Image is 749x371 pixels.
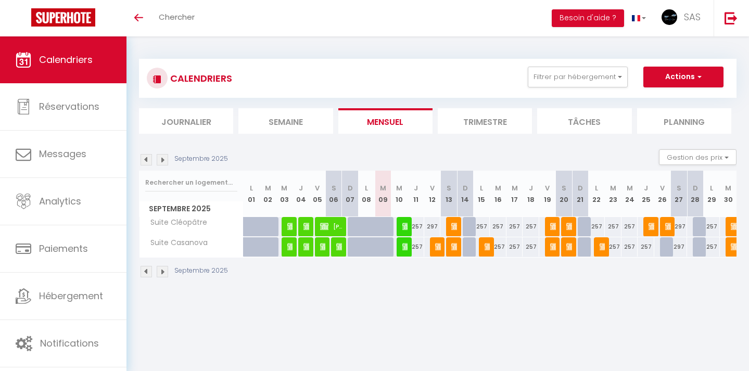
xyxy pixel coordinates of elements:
[480,183,483,193] abbr: L
[451,237,457,257] span: [PERSON_NAME]
[174,154,228,164] p: Septembre 2025
[539,171,556,217] th: 19
[550,237,556,257] span: [PERSON_NAME]
[375,171,391,217] th: 09
[303,216,309,236] span: [PERSON_NAME]
[402,216,408,236] span: [PERSON_NAME]
[589,217,605,236] div: 257
[39,100,99,113] span: Réservations
[474,171,490,217] th: 15
[485,237,490,257] span: [PERSON_NAME] [PERSON_NAME]
[589,171,605,217] th: 22
[174,266,228,276] p: Septembre 2025
[332,183,336,193] abbr: S
[287,216,293,236] span: [PERSON_NAME] LE MER
[39,53,93,66] span: Calendriers
[320,237,326,257] span: [PERSON_NAME]
[529,183,533,193] abbr: J
[545,183,550,193] abbr: V
[495,183,501,193] abbr: M
[168,67,232,90] h3: CALENDRIERS
[244,171,260,217] th: 01
[662,9,677,25] img: ...
[506,217,523,236] div: 257
[552,9,624,27] button: Besoin d'aide ?
[141,237,210,249] span: Suite Casanova
[725,11,738,24] img: logout
[336,237,342,257] span: Amelie Le Ray
[348,183,353,193] abbr: D
[621,171,638,217] th: 24
[627,183,633,193] abbr: M
[523,217,539,236] div: 257
[660,183,665,193] abbr: V
[528,67,628,87] button: Filtrer par hébergement
[309,171,326,217] th: 05
[276,171,293,217] th: 03
[408,171,424,217] th: 11
[649,216,654,236] span: [PERSON_NAME]
[281,183,287,193] abbr: M
[293,171,309,217] th: 04
[638,171,654,217] th: 25
[380,183,386,193] abbr: M
[572,171,589,217] th: 21
[315,183,320,193] abbr: V
[424,217,441,236] div: 297
[435,237,441,257] span: [PERSON_NAME]
[39,195,81,208] span: Analytics
[430,183,435,193] abbr: V
[303,237,309,257] span: [PERSON_NAME]
[39,242,88,255] span: Paiements
[39,147,86,160] span: Messages
[644,183,648,193] abbr: J
[710,183,713,193] abbr: L
[260,171,276,217] th: 02
[490,237,506,257] div: 257
[704,237,720,257] div: 257
[566,237,572,257] span: [PERSON_NAME]
[665,216,671,236] span: [PERSON_NAME]
[654,171,671,217] th: 26
[440,171,457,217] th: 13
[414,183,418,193] abbr: J
[562,183,566,193] abbr: S
[506,237,523,257] div: 257
[139,108,233,134] li: Journalier
[325,171,342,217] th: 06
[677,183,681,193] abbr: S
[566,216,572,236] span: [PERSON_NAME]
[621,217,638,236] div: 257
[720,171,737,217] th: 30
[687,171,704,217] th: 28
[287,237,293,257] span: [PERSON_NAME]
[490,217,506,236] div: 257
[463,183,468,193] abbr: D
[359,171,375,217] th: 08
[402,237,408,257] span: [PERSON_NAME]
[408,237,424,257] div: 257
[605,217,621,236] div: 257
[578,183,583,193] abbr: D
[39,289,103,302] span: Hébergement
[365,183,368,193] abbr: L
[600,237,605,257] span: [PERSON_NAME]
[621,237,638,257] div: 257
[595,183,598,193] abbr: L
[145,173,237,192] input: Rechercher un logement...
[391,171,408,217] th: 10
[40,337,99,350] span: Notifications
[610,183,616,193] abbr: M
[704,171,720,217] th: 29
[537,108,631,134] li: Tâches
[265,183,271,193] abbr: M
[523,237,539,257] div: 257
[457,171,474,217] th: 14
[31,8,95,27] img: Super Booking
[659,149,737,165] button: Gestion des prix
[342,171,359,217] th: 07
[725,183,731,193] abbr: M
[139,201,243,216] span: Septembre 2025
[643,67,723,87] button: Actions
[671,217,688,236] div: 297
